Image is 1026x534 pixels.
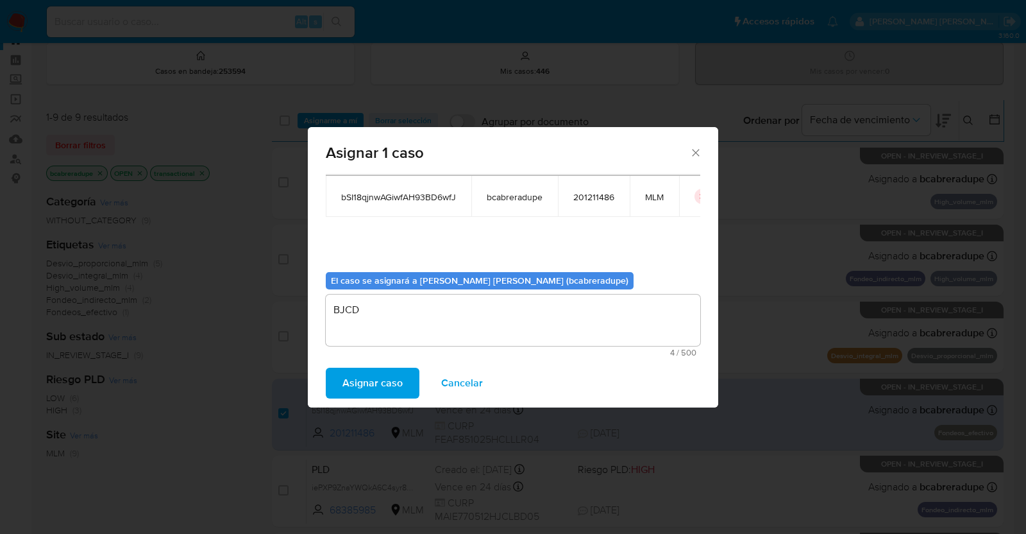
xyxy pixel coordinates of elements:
[342,369,403,397] span: Asignar caso
[645,191,664,203] span: MLM
[689,146,701,158] button: Cerrar ventana
[425,368,500,399] button: Cancelar
[326,295,700,346] textarea: BJCD
[326,368,419,399] button: Asignar caso
[326,145,689,160] span: Asignar 1 caso
[573,191,614,203] span: 201211486
[308,127,718,408] div: assign-modal
[341,191,456,203] span: bSI18qjnwAGiwfAH93BD6wfJ
[441,369,483,397] span: Cancelar
[330,349,696,357] span: Máximo 500 caracteres
[487,191,542,203] span: bcabreradupe
[694,189,710,204] button: icon-button
[331,274,628,287] b: El caso se asignará a [PERSON_NAME] [PERSON_NAME] (bcabreradupe)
